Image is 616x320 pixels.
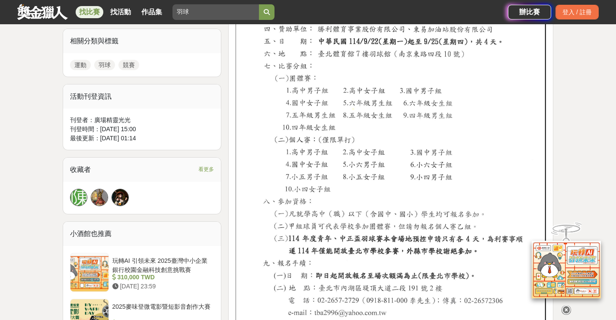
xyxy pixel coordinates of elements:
div: 玩轉AI 引領未來 2025臺灣中小企業銀行校園金融科技創意挑戰賽 [112,256,211,273]
a: 羽球 [94,60,115,70]
a: 陳 [70,189,87,206]
img: d2146d9a-e6f6-4337-9592-8cefde37ba6b.png [532,241,601,298]
div: 2025麥味登微電影暨短影音創作大賽 [112,302,211,319]
a: 競賽 [118,60,139,70]
a: 作品集 [138,6,166,18]
div: [DATE] 23:59 [112,282,211,291]
a: 找比賽 [76,6,103,18]
a: 玩轉AI 引領未來 2025臺灣中小企業銀行校園金融科技創意挑戰賽 310,000 TWD [DATE] 23:59 [70,253,214,292]
a: 找活動 [107,6,134,18]
div: 刊登時間： [DATE] 15:00 [70,125,214,134]
div: 最後更新： [DATE] 01:14 [70,134,214,143]
img: Avatar [112,189,128,206]
img: Avatar [91,189,108,206]
div: 登入 / 註冊 [555,5,599,19]
div: 相關分類與標籤 [63,29,221,53]
div: 刊登者： 廣場精靈光光 [70,116,214,125]
div: 310,000 TWD [112,273,211,282]
a: Avatar [91,189,108,206]
div: 活動刊登資訊 [63,84,221,109]
span: 看更多 [198,165,214,174]
input: 2025 反詐視界—全國影片競賽 [172,4,259,20]
a: 辦比賽 [508,5,551,19]
a: Avatar [112,189,129,206]
span: 收藏者 [70,166,91,173]
a: 運動 [70,60,91,70]
div: 小酒館也推薦 [63,222,221,246]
